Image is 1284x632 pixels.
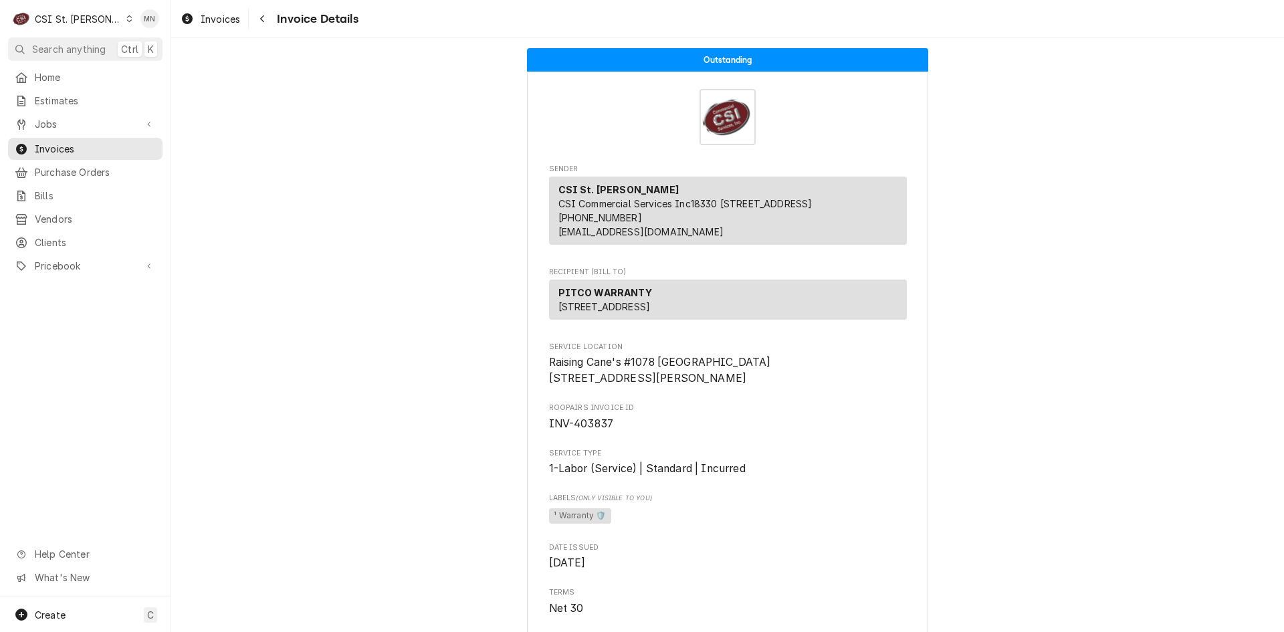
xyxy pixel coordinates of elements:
a: Estimates [8,90,163,112]
span: Create [35,609,66,621]
div: CSI St. [PERSON_NAME] [35,12,122,26]
span: Pricebook [35,259,136,273]
span: Outstanding [704,56,752,64]
span: Purchase Orders [35,165,156,179]
span: Roopairs Invoice ID [549,403,907,413]
a: [PHONE_NUMBER] [558,212,642,223]
span: Estimates [35,94,156,108]
span: ¹ Warranty 🛡️ [549,508,612,524]
span: What's New [35,570,154,585]
a: Go to Jobs [8,113,163,135]
a: Go to Pricebook [8,255,163,277]
span: Invoices [201,12,240,26]
span: C [147,608,154,622]
a: Vendors [8,208,163,230]
strong: PITCO WARRANTY [558,287,652,298]
div: Roopairs Invoice ID [549,403,907,431]
div: C [12,9,31,28]
span: K [148,42,154,56]
span: Invoice Details [273,10,358,28]
span: Service Location [549,354,907,386]
span: Net 30 [549,602,584,615]
span: Help Center [35,547,154,561]
button: Navigate back [251,8,273,29]
div: Invoice Recipient [549,267,907,326]
button: Search anythingCtrlK [8,37,163,61]
span: Service Type [549,448,907,459]
span: Date Issued [549,542,907,553]
span: Sender [549,164,907,175]
div: Recipient (Bill To) [549,280,907,325]
span: [object Object] [549,506,907,526]
span: [STREET_ADDRESS] [558,301,651,312]
a: Invoices [8,138,163,160]
div: Invoice Sender [549,164,907,251]
div: Service Type [549,448,907,477]
span: INV-403837 [549,417,614,430]
span: CSI Commercial Services Inc18330 [STREET_ADDRESS] [558,198,813,209]
span: Date Issued [549,555,907,571]
div: Date Issued [549,542,907,571]
a: Invoices [175,8,245,30]
div: CSI St. Louis's Avatar [12,9,31,28]
span: Bills [35,189,156,203]
a: Go to What's New [8,566,163,589]
span: Terms [549,601,907,617]
div: Sender [549,177,907,245]
a: [EMAIL_ADDRESS][DOMAIN_NAME] [558,226,724,237]
span: Invoices [35,142,156,156]
div: Terms [549,587,907,616]
div: Melissa Nehls's Avatar [140,9,159,28]
span: Service Location [549,342,907,352]
span: Labels [549,493,907,504]
img: Logo [700,89,756,145]
div: Recipient (Bill To) [549,280,907,320]
span: Clients [35,235,156,249]
a: Clients [8,231,163,253]
div: Status [527,48,928,72]
div: Service Location [549,342,907,387]
div: [object Object] [549,493,907,526]
span: [DATE] [549,556,586,569]
div: MN [140,9,159,28]
a: Go to Help Center [8,543,163,565]
span: Jobs [35,117,136,131]
span: Raising Cane's #1078 [GEOGRAPHIC_DATA] [STREET_ADDRESS][PERSON_NAME] [549,356,771,385]
a: Home [8,66,163,88]
span: Terms [549,587,907,598]
div: Sender [549,177,907,250]
strong: CSI St. [PERSON_NAME] [558,184,679,195]
a: Bills [8,185,163,207]
a: Purchase Orders [8,161,163,183]
span: Home [35,70,156,84]
span: Vendors [35,212,156,226]
span: Service Type [549,461,907,477]
span: (Only Visible to You) [576,494,651,502]
span: Recipient (Bill To) [549,267,907,278]
span: Ctrl [121,42,138,56]
span: Roopairs Invoice ID [549,416,907,432]
span: 1-Labor (Service) | Standard | Incurred [549,462,746,475]
span: Search anything [32,42,106,56]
